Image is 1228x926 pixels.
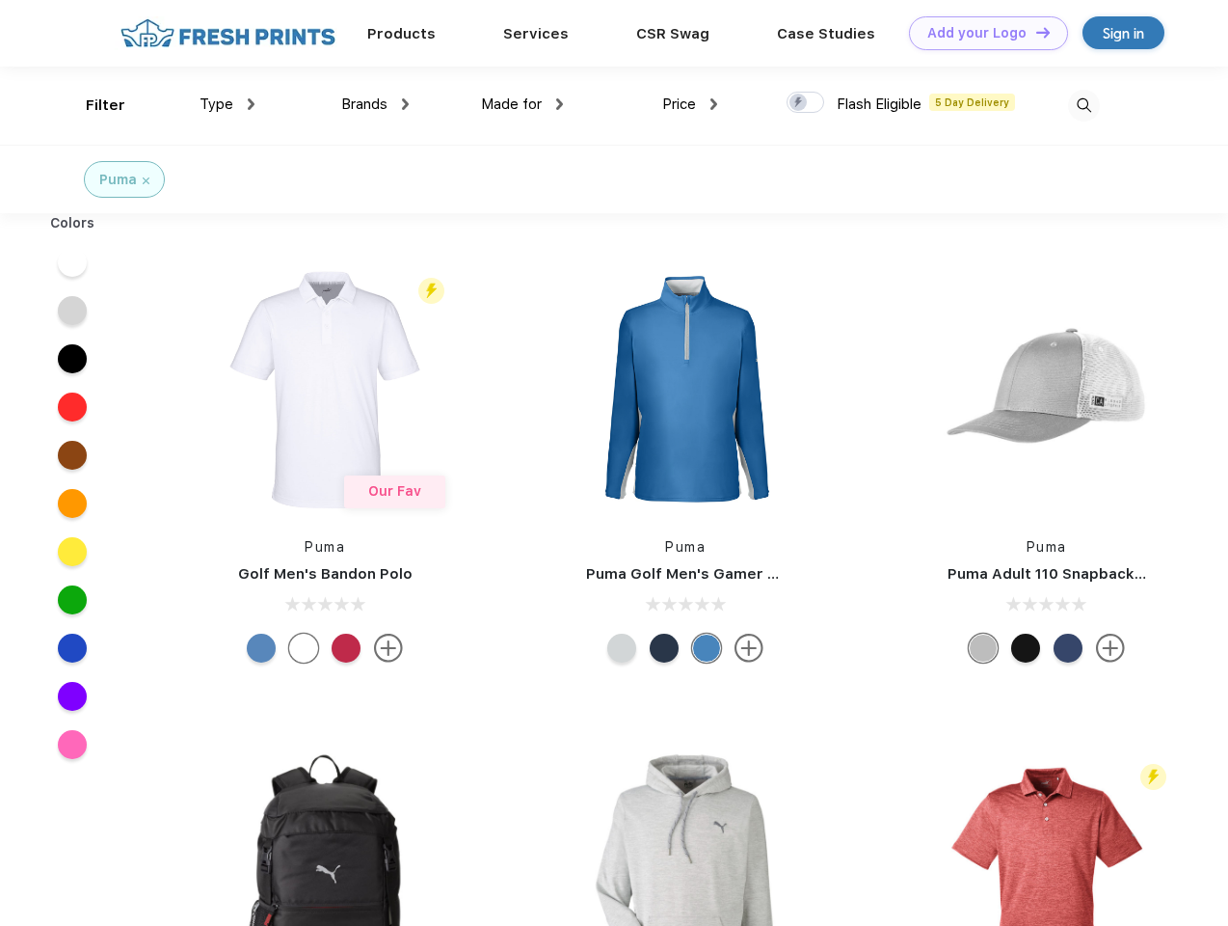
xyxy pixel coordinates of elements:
[143,177,149,184] img: filter_cancel.svg
[418,278,444,304] img: flash_active_toggle.svg
[247,634,276,663] div: Lake Blue
[238,565,413,583] a: Golf Men's Bandon Polo
[1054,634,1082,663] div: Peacoat with Qut Shd
[1027,539,1067,555] a: Puma
[734,634,763,663] img: more.svg
[86,95,125,117] div: Filter
[929,94,1015,111] span: 5 Day Delivery
[115,16,341,50] img: fo%20logo%202.webp
[650,634,679,663] div: Navy Blazer
[305,539,345,555] a: Puma
[927,25,1027,41] div: Add your Logo
[919,261,1175,518] img: func=resize&h=266
[556,98,563,110] img: dropdown.png
[1140,764,1166,790] img: flash_active_toggle.svg
[332,634,360,663] div: Ski Patrol
[662,95,696,113] span: Price
[1096,634,1125,663] img: more.svg
[636,25,709,42] a: CSR Swag
[367,25,436,42] a: Products
[200,95,233,113] span: Type
[99,170,137,190] div: Puma
[665,539,706,555] a: Puma
[341,95,387,113] span: Brands
[503,25,569,42] a: Services
[692,634,721,663] div: Bright Cobalt
[1036,27,1050,38] img: DT
[481,95,542,113] span: Made for
[586,565,891,583] a: Puma Golf Men's Gamer Golf Quarter-Zip
[368,483,421,499] span: Our Fav
[1068,90,1100,122] img: desktop_search.svg
[969,634,998,663] div: Quarry with Brt Whit
[1011,634,1040,663] div: Pma Blk with Pma Blk
[1082,16,1164,49] a: Sign in
[402,98,409,110] img: dropdown.png
[607,634,636,663] div: High Rise
[374,634,403,663] img: more.svg
[289,634,318,663] div: Bright White
[710,98,717,110] img: dropdown.png
[197,261,453,518] img: func=resize&h=266
[557,261,814,518] img: func=resize&h=266
[1103,22,1144,44] div: Sign in
[248,98,254,110] img: dropdown.png
[36,213,110,233] div: Colors
[837,95,921,113] span: Flash Eligible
